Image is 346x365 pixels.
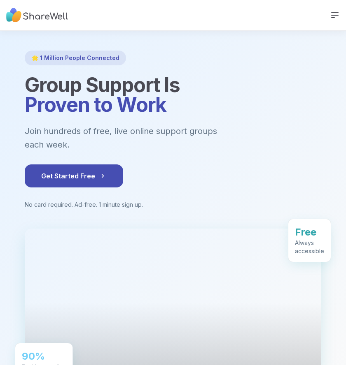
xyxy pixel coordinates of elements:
[25,201,321,209] p: No card required. Ad-free. 1 minute sign up.
[295,239,324,255] div: Always accessible
[25,125,262,151] p: Join hundreds of free, live online support groups each week.
[25,75,321,115] h1: Group Support Is
[25,92,166,117] span: Proven to Work
[41,171,107,181] span: Get Started Free
[22,350,66,363] div: 90%
[25,164,123,187] button: Get Started Free
[25,51,126,65] div: 🌟 1 Million People Connected
[6,4,68,27] img: ShareWell Nav Logo
[295,226,324,239] div: Free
